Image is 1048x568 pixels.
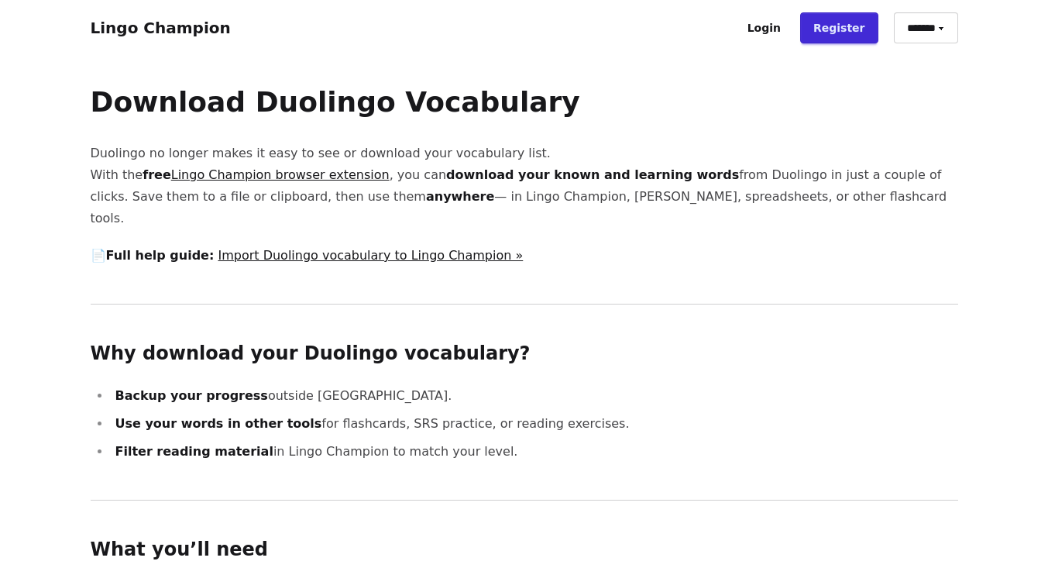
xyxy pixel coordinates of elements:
[446,167,739,182] strong: download your known and learning words
[734,12,794,43] a: Login
[171,167,390,182] a: Lingo Champion browser extension
[218,248,523,263] a: Import Duolingo vocabulary to Lingo Champion »
[91,245,958,267] p: 📄
[91,87,958,118] h1: Download Duolingo Vocabulary
[115,388,268,403] strong: Backup your progress
[111,441,958,463] li: in Lingo Champion to match your level.
[111,413,958,435] li: for flashcards, SRS practice, or reading exercises.
[143,167,390,182] strong: free
[91,19,231,37] a: Lingo Champion
[115,416,322,431] strong: Use your words in other tools
[800,12,878,43] a: Register
[91,538,958,563] h2: What you’ll need
[106,248,215,263] strong: Full help guide:
[426,189,494,204] strong: anywhere
[111,385,958,407] li: outside [GEOGRAPHIC_DATA].
[91,342,958,367] h2: Why download your Duolingo vocabulary?
[91,143,958,229] p: Duolingo no longer makes it easy to see or download your vocabulary list. With the , you can from...
[115,444,273,459] strong: Filter reading material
